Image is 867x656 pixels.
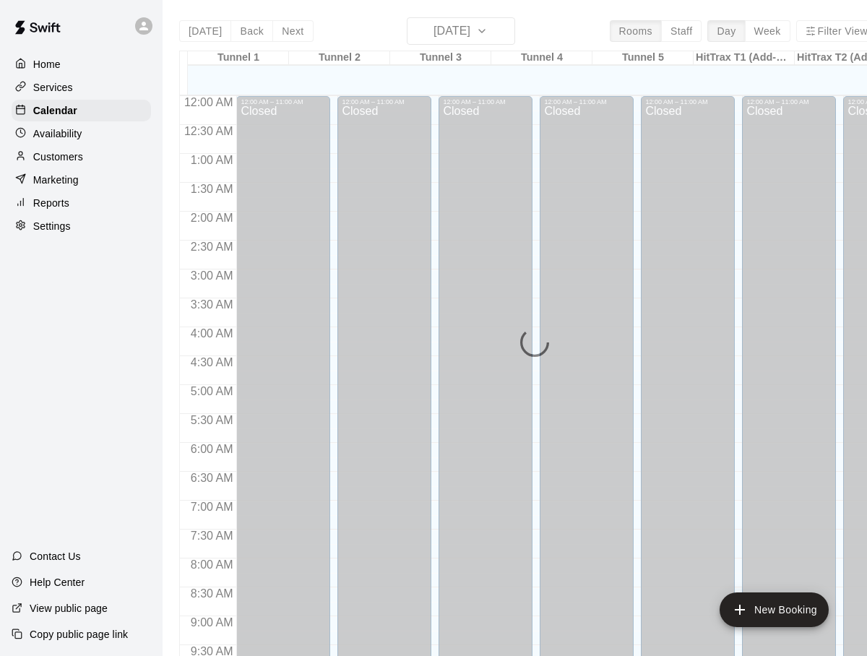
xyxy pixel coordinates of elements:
a: Home [12,53,151,75]
p: View public page [30,601,108,616]
button: add [720,592,829,627]
div: Tunnel 3 [390,51,491,65]
p: Contact Us [30,549,81,564]
a: Reports [12,192,151,214]
div: HitTrax T1 (Add-On Service) [694,51,795,65]
p: Home [33,57,61,72]
span: 8:00 AM [187,558,237,571]
span: 2:30 AM [187,241,237,253]
div: 12:00 AM – 11:00 AM [746,98,832,105]
span: 12:30 AM [181,125,237,137]
p: Services [33,80,73,95]
p: Customers [33,150,83,164]
span: 4:30 AM [187,356,237,368]
div: 12:00 AM – 11:00 AM [342,98,427,105]
a: Marketing [12,169,151,191]
a: Calendar [12,100,151,121]
div: Tunnel 1 [188,51,289,65]
span: 9:00 AM [187,616,237,629]
span: 1:30 AM [187,183,237,195]
p: Settings [33,219,71,233]
a: Services [12,77,151,98]
p: Help Center [30,575,85,590]
div: 12:00 AM – 11:00 AM [241,98,326,105]
span: 3:30 AM [187,298,237,311]
div: Tunnel 2 [289,51,390,65]
span: 8:30 AM [187,587,237,600]
span: 5:00 AM [187,385,237,397]
div: Tunnel 4 [491,51,592,65]
div: 12:00 AM – 11:00 AM [544,98,629,105]
span: 6:00 AM [187,443,237,455]
span: 2:00 AM [187,212,237,224]
span: 5:30 AM [187,414,237,426]
p: Reports [33,196,69,210]
span: 7:00 AM [187,501,237,513]
div: 12:00 AM – 11:00 AM [645,98,730,105]
span: 1:00 AM [187,154,237,166]
p: Marketing [33,173,79,187]
span: 3:00 AM [187,269,237,282]
a: Customers [12,146,151,168]
div: Tunnel 5 [592,51,694,65]
a: Settings [12,215,151,237]
span: 4:00 AM [187,327,237,340]
a: Availability [12,123,151,144]
p: Copy public page link [30,627,128,642]
span: 6:30 AM [187,472,237,484]
p: Calendar [33,103,77,118]
div: 12:00 AM – 11:00 AM [443,98,528,105]
span: 7:30 AM [187,530,237,542]
p: Availability [33,126,82,141]
span: 12:00 AM [181,96,237,108]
